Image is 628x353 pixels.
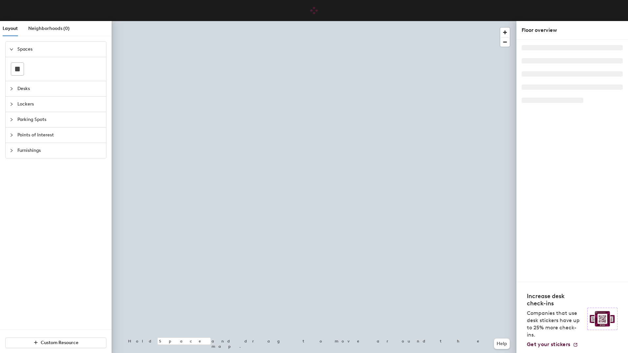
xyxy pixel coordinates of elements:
[522,26,623,34] div: Floor overview
[3,26,18,31] span: Layout
[17,42,102,57] span: Spaces
[10,133,13,137] span: collapsed
[17,128,102,143] span: Points of Interest
[10,47,13,51] span: expanded
[527,341,570,347] span: Get your stickers
[17,112,102,127] span: Parking Spots
[10,149,13,153] span: collapsed
[17,97,102,112] span: Lockers
[5,338,106,348] button: Custom Resource
[494,339,510,349] button: Help
[527,341,578,348] a: Get your stickers
[17,81,102,96] span: Desks
[527,310,583,339] p: Companies that use desk stickers have up to 25% more check-ins.
[17,143,102,158] span: Furnishings
[587,308,617,330] img: Sticker logo
[10,118,13,122] span: collapsed
[41,340,78,345] span: Custom Resource
[10,102,13,106] span: collapsed
[10,87,13,91] span: collapsed
[28,26,70,31] span: Neighborhoods (0)
[527,293,583,307] h4: Increase desk check-ins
